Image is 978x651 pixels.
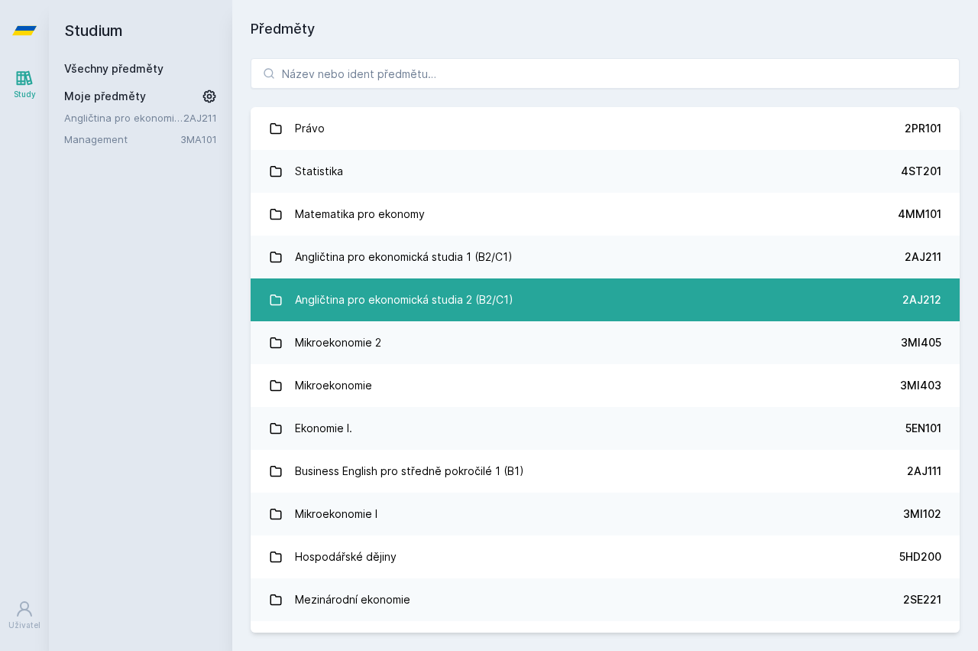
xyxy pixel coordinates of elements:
[905,421,941,436] div: 5EN101
[295,413,352,444] div: Ekonomie I.
[905,121,941,136] div: 2PR101
[901,164,941,179] div: 4ST201
[295,199,425,229] div: Matematika pro ekonomy
[251,450,960,493] a: Business English pro středně pokročilé 1 (B1) 2AJ111
[295,584,410,615] div: Mezinárodní ekonomie
[8,620,40,631] div: Uživatel
[251,407,960,450] a: Ekonomie I. 5EN101
[251,193,960,236] a: Matematika pro ekonomy 4MM101
[64,110,183,125] a: Angličtina pro ekonomická studia 1 (B2/C1)
[898,207,941,222] div: 4MM101
[3,61,46,108] a: Study
[902,292,941,308] div: 2AJ212
[900,378,941,393] div: 3MI403
[251,150,960,193] a: Statistika 4ST201
[295,113,325,144] div: Právo
[64,132,180,147] a: Management
[907,464,941,479] div: 2AJ111
[64,62,164,75] a: Všechny předměty
[903,506,941,522] div: 3MI102
[251,18,960,40] h1: Předměty
[251,107,960,150] a: Právo 2PR101
[251,364,960,407] a: Mikroekonomie 3MI403
[295,370,372,401] div: Mikroekonomie
[251,535,960,578] a: Hospodářské dějiny 5HD200
[295,542,397,572] div: Hospodářské dějiny
[251,321,960,364] a: Mikroekonomie 2 3MI405
[899,549,941,565] div: 5HD200
[901,335,941,350] div: 3MI405
[251,278,960,321] a: Angličtina pro ekonomická studia 2 (B2/C1) 2AJ212
[183,112,217,124] a: 2AJ211
[3,592,46,639] a: Uživatel
[251,578,960,621] a: Mezinárodní ekonomie 2SE221
[14,89,36,100] div: Study
[295,327,381,358] div: Mikroekonomie 2
[295,499,377,529] div: Mikroekonomie I
[251,493,960,535] a: Mikroekonomie I 3MI102
[903,592,941,607] div: 2SE221
[905,249,941,265] div: 2AJ211
[295,242,513,272] div: Angličtina pro ekonomická studia 1 (B2/C1)
[295,456,524,487] div: Business English pro středně pokročilé 1 (B1)
[180,133,217,145] a: 3MA101
[251,58,960,89] input: Název nebo ident předmětu…
[64,89,146,104] span: Moje předměty
[295,285,513,315] div: Angličtina pro ekonomická studia 2 (B2/C1)
[295,156,343,187] div: Statistika
[251,236,960,278] a: Angličtina pro ekonomická studia 1 (B2/C1) 2AJ211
